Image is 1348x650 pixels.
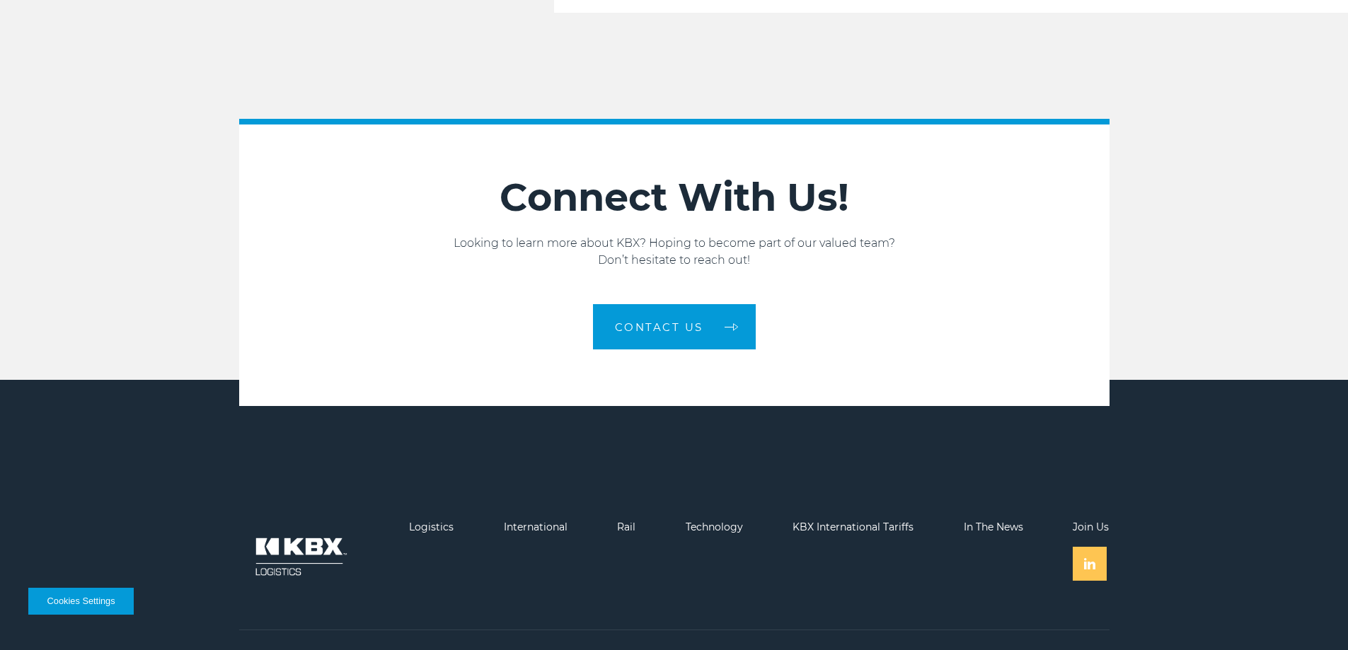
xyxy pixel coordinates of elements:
a: Logistics [409,521,454,533]
a: Join Us [1073,521,1109,533]
p: Looking to learn more about KBX? Hoping to become part of our valued team? Don’t hesitate to reac... [239,235,1110,269]
iframe: Chat Widget [1277,582,1348,650]
img: Linkedin [1084,558,1095,569]
a: Rail [617,521,635,533]
a: International [504,521,568,533]
a: Technology [686,521,743,533]
span: Contact us [615,322,703,332]
h2: Connect With Us! [239,174,1110,221]
a: Contact us arrow arrow [593,304,756,349]
a: KBX International Tariffs [793,521,914,533]
a: In The News [964,521,1023,533]
button: Cookies Settings [28,588,134,615]
img: kbx logo [239,521,359,592]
